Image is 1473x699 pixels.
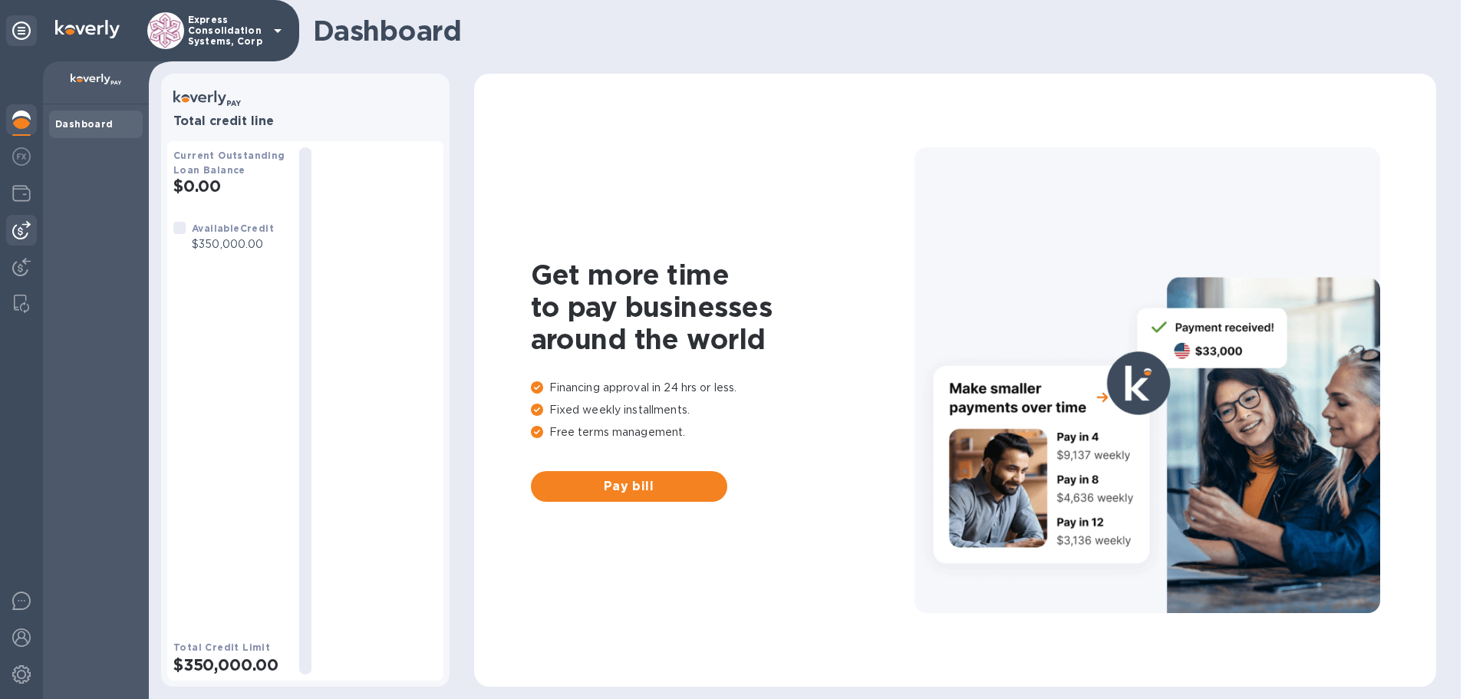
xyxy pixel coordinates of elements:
span: Pay bill [543,477,715,496]
h2: $350,000.00 [173,655,287,674]
p: Free terms management. [531,424,914,440]
p: Fixed weekly installments. [531,402,914,418]
h3: Total credit line [173,114,437,129]
img: Wallets [12,184,31,203]
p: Express Consolidation Systems, Corp [188,15,265,47]
img: Logo [55,20,120,38]
h1: Get more time to pay businesses around the world [531,259,914,355]
div: Unpin categories [6,15,37,46]
b: Available Credit [192,223,274,234]
button: Pay bill [531,471,727,502]
img: Foreign exchange [12,147,31,166]
p: $350,000.00 [192,236,274,252]
b: Current Outstanding Loan Balance [173,150,285,176]
b: Total Credit Limit [173,641,270,653]
b: Dashboard [55,118,114,130]
h1: Dashboard [313,15,1429,47]
p: Financing approval in 24 hrs or less. [531,380,914,396]
h2: $0.00 [173,176,287,196]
